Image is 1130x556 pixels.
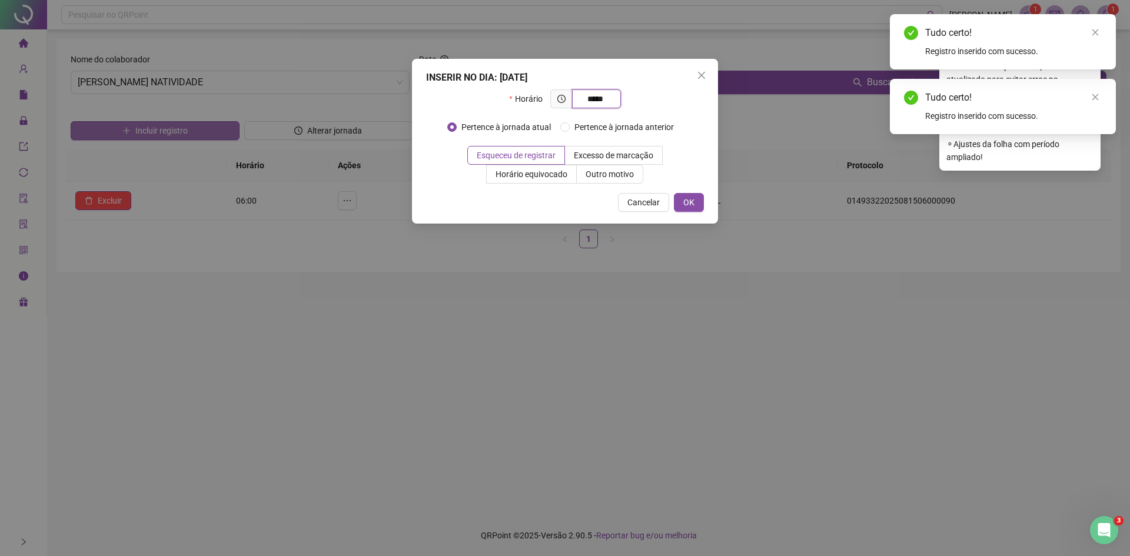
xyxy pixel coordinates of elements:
iframe: Intercom live chat [1090,516,1118,544]
span: Excesso de marcação [574,151,653,160]
div: Registro inserido com sucesso. [925,109,1102,122]
button: Cancelar [618,193,669,212]
span: Pertence à jornada atual [457,121,556,134]
span: close [1091,28,1099,36]
span: ⚬ Ajustes da folha com período ampliado! [946,138,1094,164]
div: Tudo certo! [925,91,1102,105]
span: Esqueceu de registrar [477,151,556,160]
label: Horário [509,89,550,108]
span: Outro motivo [586,169,634,179]
span: close [1091,93,1099,101]
div: INSERIR NO DIA : [DATE] [426,71,704,85]
div: Tudo certo! [925,26,1102,40]
button: Close [692,66,711,85]
span: Horário equivocado [496,169,567,179]
div: Registro inserido com sucesso. [925,45,1102,58]
span: check-circle [904,91,918,105]
span: 3 [1114,516,1124,525]
a: Close [1089,91,1102,104]
span: Pertence à jornada anterior [570,121,679,134]
span: Cancelar [627,196,660,209]
a: Close [1089,26,1102,39]
span: OK [683,196,694,209]
span: close [697,71,706,80]
span: clock-circle [557,95,566,103]
span: check-circle [904,26,918,40]
button: OK [674,193,704,212]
